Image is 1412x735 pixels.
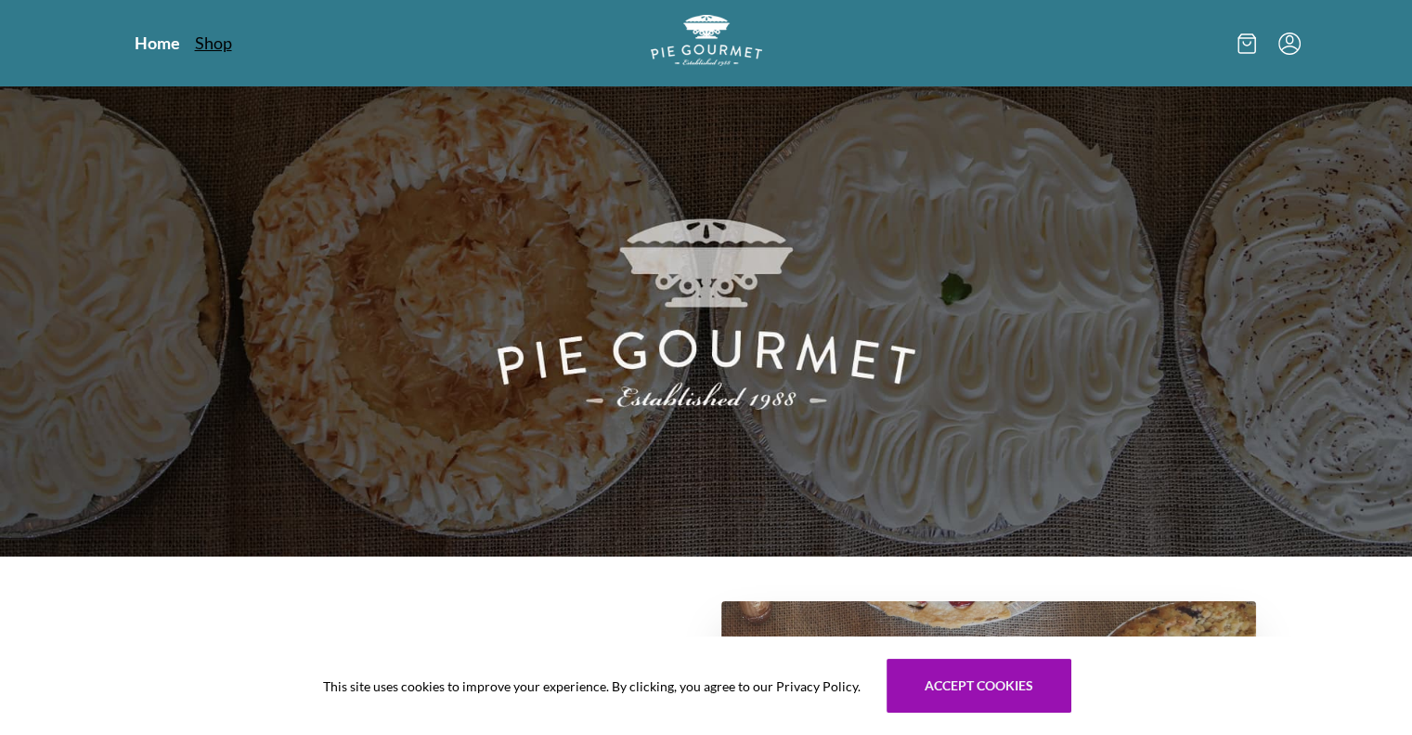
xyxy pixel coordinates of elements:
button: Accept cookies [887,659,1071,713]
a: Home [135,32,180,54]
img: logo [651,15,762,66]
a: Logo [651,15,762,72]
h1: Our Story [172,631,677,659]
a: Shop [195,32,232,54]
span: This site uses cookies to improve your experience. By clicking, you agree to our Privacy Policy. [323,676,861,696]
button: Menu [1278,33,1301,55]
